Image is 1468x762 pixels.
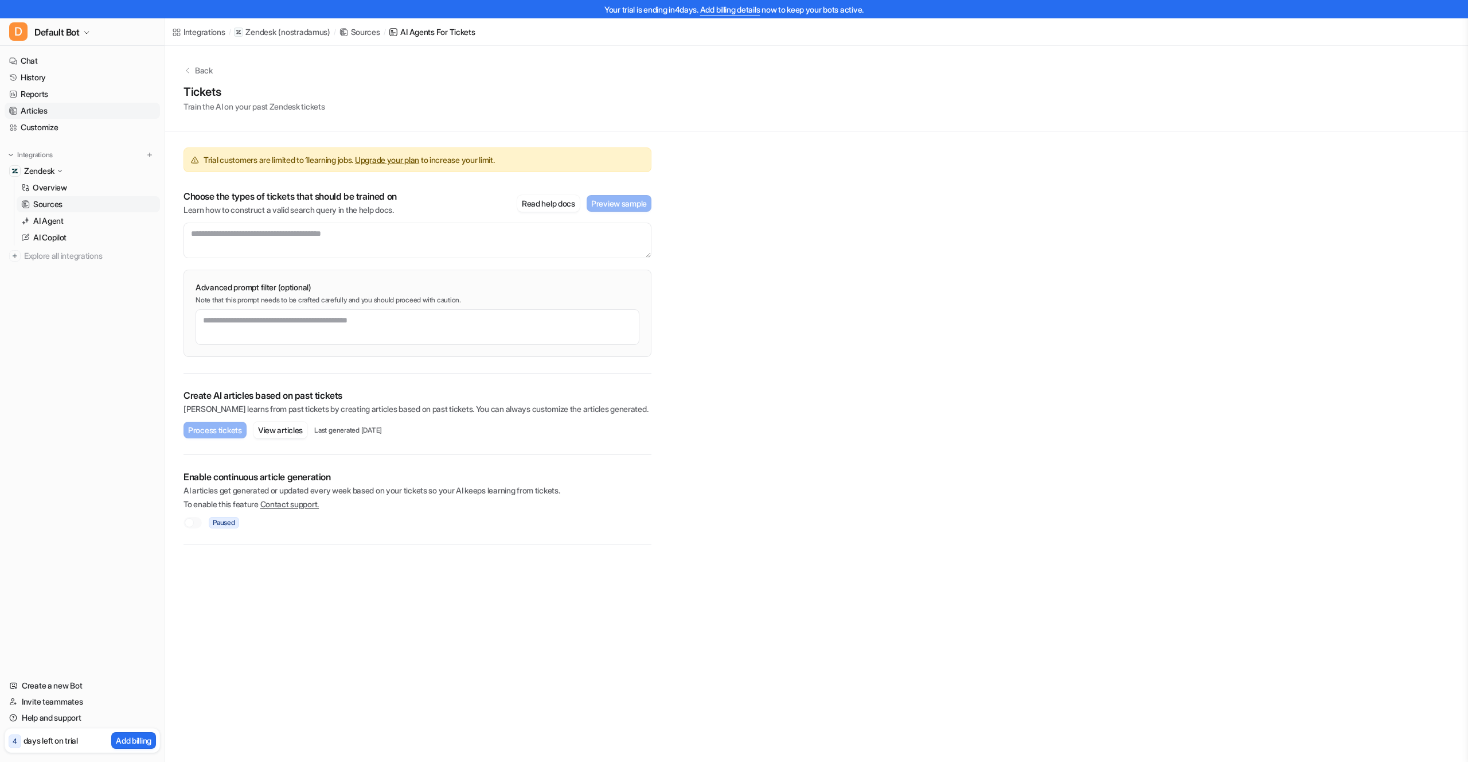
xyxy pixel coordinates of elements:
p: [PERSON_NAME] learns from past tickets by creating articles based on past tickets. You can always... [183,403,651,415]
span: Paused [209,517,239,528]
a: Articles [5,103,160,119]
span: / [384,27,386,37]
button: Add billing [111,732,156,749]
p: AI Copilot [33,232,67,243]
button: Read help docs [517,195,580,212]
img: explore all integrations [9,250,21,262]
span: / [334,27,336,37]
p: Enable continuous article generation [183,471,651,483]
span: Default Bot [34,24,80,40]
p: Zendesk [24,165,54,177]
p: Sources [33,199,63,210]
a: AI Copilot [17,230,160,246]
p: Learn how to construct a valid search query in the help docs. [183,204,397,216]
span: Contact support. [260,499,319,509]
a: Customize [5,119,160,135]
a: Chat [5,53,160,69]
a: Sources [339,26,380,38]
a: Help and support [5,710,160,726]
span: D [9,22,28,41]
button: View articles [253,422,307,438]
img: menu_add.svg [146,151,154,159]
a: Sources [17,196,160,212]
a: History [5,69,160,85]
p: 4 [13,736,17,747]
p: days left on trial [24,734,78,747]
span: Explore all integrations [24,247,155,265]
a: Reports [5,86,160,102]
a: Integrations [172,26,225,38]
img: expand menu [7,151,15,159]
h1: Tickets [183,83,325,100]
a: AI Agents for tickets [389,26,475,38]
p: Zendesk [245,26,276,38]
p: Add billing [116,734,151,747]
a: Zendesk(nostradamus) [234,26,330,38]
p: Back [195,64,213,76]
button: Process tickets [183,422,247,438]
a: Explore all integrations [5,248,160,264]
p: Last generated [DATE] [314,426,382,435]
p: Integrations [17,150,53,160]
div: AI Agents for tickets [400,26,475,38]
a: AI Agent [17,213,160,229]
p: Choose the types of tickets that should be trained on [183,190,397,202]
a: Create a new Bot [5,678,160,694]
button: Preview sample [587,195,651,212]
p: Note that this prompt needs to be crafted carefully and you should proceed with caution. [196,296,639,305]
p: ( nostradamus ) [278,26,330,38]
a: Invite teammates [5,694,160,710]
p: Train the AI on your past Zendesk tickets [183,100,325,112]
img: Zendesk [11,168,18,174]
p: To enable this feature [183,499,651,510]
a: Add billing details [700,5,760,14]
div: Sources [351,26,380,38]
a: Upgrade your plan [355,155,419,165]
button: Integrations [5,149,56,161]
span: / [229,27,231,37]
p: Create AI articles based on past tickets [183,390,651,401]
a: Overview [17,180,160,196]
div: Integrations [183,26,225,38]
p: AI Agent [33,215,64,227]
span: Trial customers are limited to 1 learning jobs. to increase your limit. [204,154,494,166]
p: Overview [33,182,67,193]
p: Advanced prompt filter (optional) [196,282,639,293]
p: AI articles get generated or updated every week based on your tickets so your AI keeps learning f... [183,485,651,496]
